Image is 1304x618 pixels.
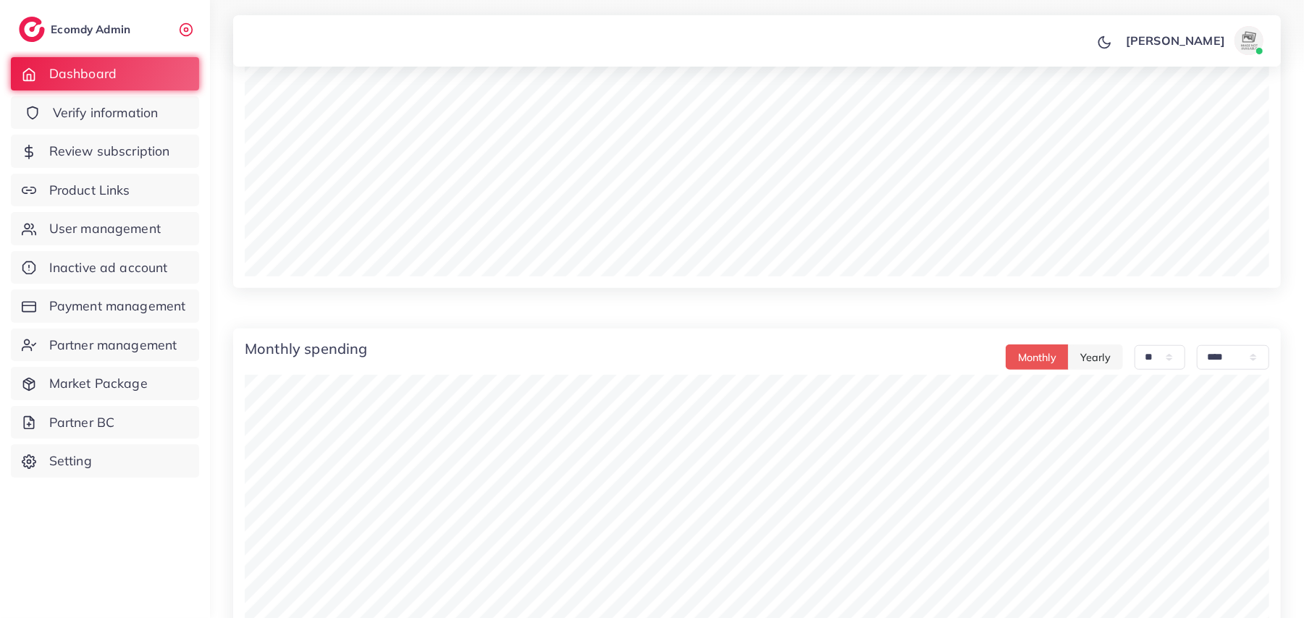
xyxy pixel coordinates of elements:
span: Payment management [49,297,186,316]
span: Partner management [49,336,177,355]
p: [PERSON_NAME] [1126,32,1225,49]
a: logoEcomdy Admin [19,17,134,42]
a: [PERSON_NAME]avatar [1118,26,1269,55]
a: Inactive ad account [11,251,199,284]
span: Dashboard [49,64,117,83]
a: Review subscription [11,135,199,168]
span: Inactive ad account [49,258,168,277]
a: Product Links [11,174,199,207]
a: Dashboard [11,57,199,90]
button: Yearly [1068,344,1123,370]
a: Partner BC [11,406,199,439]
span: Market Package [49,374,148,393]
img: logo [19,17,45,42]
h2: Ecomdy Admin [51,22,134,36]
span: User management [49,219,161,238]
h4: Monthly spending [245,340,368,357]
span: Partner BC [49,413,115,432]
button: Monthly [1006,344,1069,370]
span: Product Links [49,181,130,200]
a: Market Package [11,367,199,400]
img: avatar [1234,26,1263,55]
span: Review subscription [49,142,170,161]
a: User management [11,212,199,245]
a: Setting [11,444,199,478]
span: Verify information [53,103,159,122]
a: Partner management [11,329,199,362]
span: Setting [49,452,92,470]
a: Payment management [11,289,199,323]
a: Verify information [11,96,199,130]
